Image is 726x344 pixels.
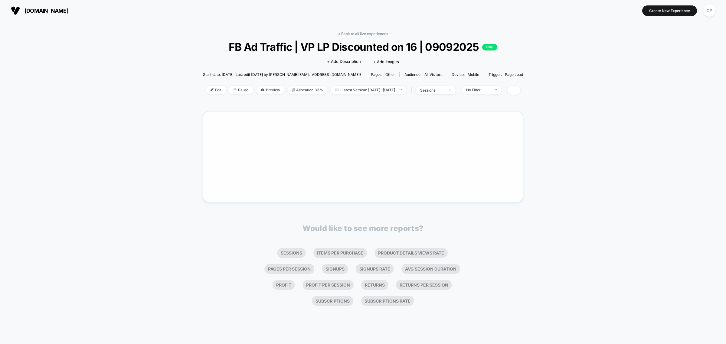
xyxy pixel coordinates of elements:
[338,31,388,36] a: < Back to all live experiences
[203,72,361,77] span: Start date: [DATE] (Last edit [DATE] by [PERSON_NAME][EMAIL_ADDRESS][DOMAIN_NAME])
[374,248,448,258] li: Product Details Views Rate
[322,264,348,274] li: Signups
[371,72,395,77] div: Pages:
[335,88,338,91] img: calendar
[229,86,253,94] span: Pause
[424,72,442,77] span: All Visitors
[273,280,295,290] li: Profit
[495,89,497,90] img: end
[256,86,285,94] span: Preview
[277,248,306,258] li: Sessions
[313,248,367,258] li: Items Per Purchase
[466,88,490,92] div: No Filter
[361,296,414,306] li: Subscriptions Rate
[420,88,444,92] div: sessions
[219,41,507,53] span: FB Ad Traffic | VP LP Discounted on 16 | 09092025
[206,86,226,94] span: Edit
[703,5,715,17] div: CP
[9,6,70,15] button: [DOMAIN_NAME]
[211,88,214,91] img: edit
[396,280,452,290] li: Returns Per Session
[356,264,394,274] li: Signups Rate
[234,88,237,91] img: end
[302,224,423,233] p: Would like to see more reports?
[401,264,460,274] li: Avg Session Duration
[292,88,295,92] img: rebalance
[642,5,697,16] button: Create New Experience
[11,6,20,15] img: Visually logo
[25,8,68,14] span: [DOMAIN_NAME]
[489,72,523,77] div: Trigger:
[404,72,442,77] div: Audience:
[312,296,353,306] li: Subscriptions
[468,72,479,77] span: mobile
[482,44,497,50] p: LIVE
[701,5,717,17] button: CP
[361,280,388,290] li: Returns
[302,280,354,290] li: Profit Per Session
[373,59,399,64] span: + Add Images
[449,89,451,91] img: end
[327,59,361,65] span: + Add Description
[288,86,328,94] span: Allocation: 33%
[264,264,314,274] li: Pages Per Session
[331,86,406,94] span: Latest Version: [DATE] - [DATE]
[505,72,523,77] span: Page Load
[447,72,484,77] span: Device:
[400,89,402,90] img: end
[385,72,395,77] span: other
[409,86,416,95] span: |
